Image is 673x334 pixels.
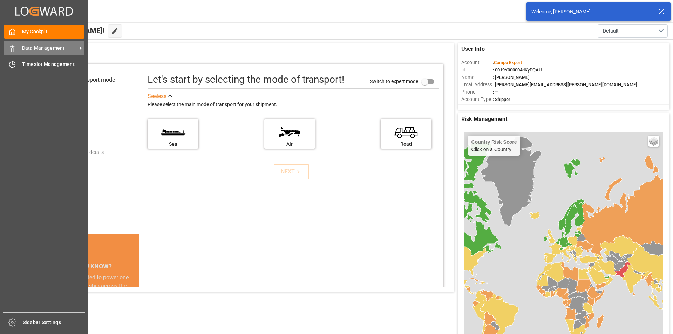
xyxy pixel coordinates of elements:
[471,139,517,152] div: Click on a Country
[461,66,493,74] span: Id
[471,139,517,145] h4: Country Risk Score
[461,74,493,81] span: Name
[23,319,86,326] span: Sidebar Settings
[22,28,85,35] span: My Cockpit
[22,45,77,52] span: Data Management
[461,88,493,96] span: Phone
[461,115,507,123] span: Risk Management
[461,81,493,88] span: Email Address
[461,96,493,103] span: Account Type
[603,27,619,35] span: Default
[22,61,85,68] span: Timeslot Management
[493,82,637,87] span: : [PERSON_NAME][EMAIL_ADDRESS][PERSON_NAME][DOMAIN_NAME]
[461,59,493,66] span: Account
[598,24,668,38] button: open menu
[148,92,166,101] div: See less
[461,45,485,53] span: User Info
[648,136,659,147] a: Layers
[281,168,302,176] div: NEXT
[494,60,522,65] span: Compo Expert
[531,8,652,15] div: Welcome, [PERSON_NAME]
[38,259,139,273] div: DID YOU KNOW?
[370,78,418,84] span: Switch to expert mode
[493,60,522,65] span: :
[129,273,139,332] button: next slide / item
[493,89,498,95] span: : —
[4,25,84,39] a: My Cockpit
[148,101,439,109] div: Please select the main mode of transport for your shipment.
[29,24,104,38] span: Hello [PERSON_NAME]!
[46,273,131,324] div: The energy needed to power one large container ship across the ocean in a single day is the same ...
[493,97,510,102] span: : Shipper
[4,57,84,71] a: Timeslot Management
[274,164,309,179] button: NEXT
[384,141,428,148] div: Road
[148,72,344,87] div: Let's start by selecting the mode of transport!
[268,141,312,148] div: Air
[151,141,195,148] div: Sea
[493,75,530,80] span: : [PERSON_NAME]
[493,67,542,73] span: : 0019Y000004dKyPQAU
